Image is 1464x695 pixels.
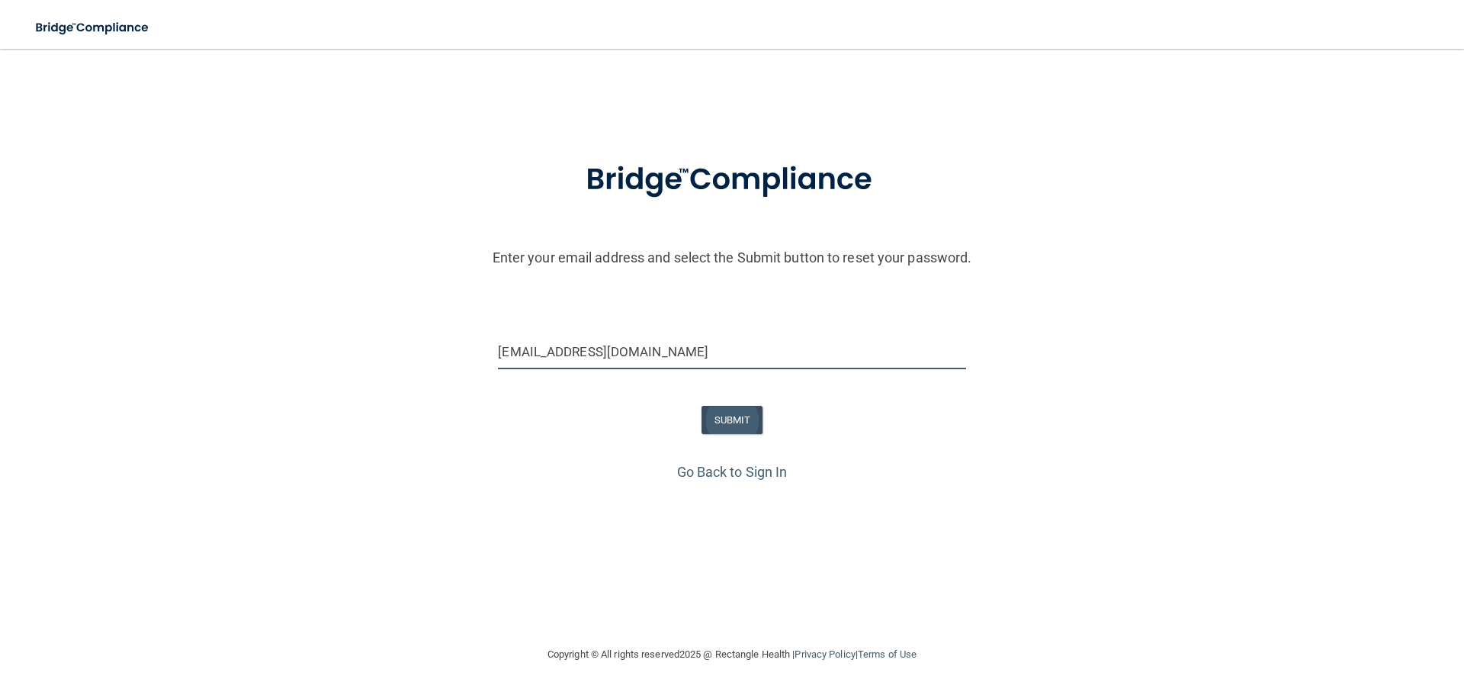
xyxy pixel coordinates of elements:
div: Copyright © All rights reserved 2025 @ Rectangle Health | | [454,630,1010,679]
img: bridge_compliance_login_screen.278c3ca4.svg [23,12,163,43]
input: Email [498,335,965,369]
a: Privacy Policy [795,648,855,660]
a: Terms of Use [858,648,917,660]
button: SUBMIT [701,406,763,434]
a: Go Back to Sign In [677,464,788,480]
img: bridge_compliance_login_screen.278c3ca4.svg [554,140,910,220]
